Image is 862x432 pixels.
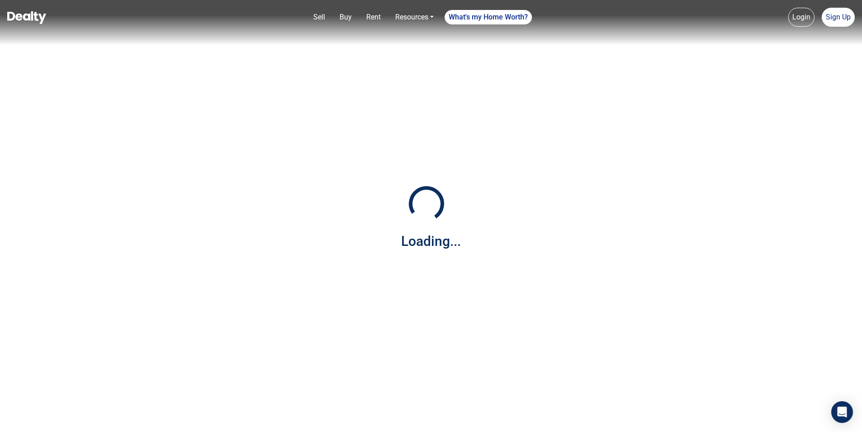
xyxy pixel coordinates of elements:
[401,231,461,251] div: Loading...
[392,8,437,26] a: Resources
[310,8,329,26] a: Sell
[831,401,853,423] div: Open Intercom Messenger
[788,8,814,27] a: Login
[404,181,449,226] img: Loading
[822,8,855,27] a: Sign Up
[7,11,46,24] img: Dealty - Buy, Sell & Rent Homes
[445,10,532,24] a: What's my Home Worth?
[363,8,384,26] a: Rent
[336,8,355,26] a: Buy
